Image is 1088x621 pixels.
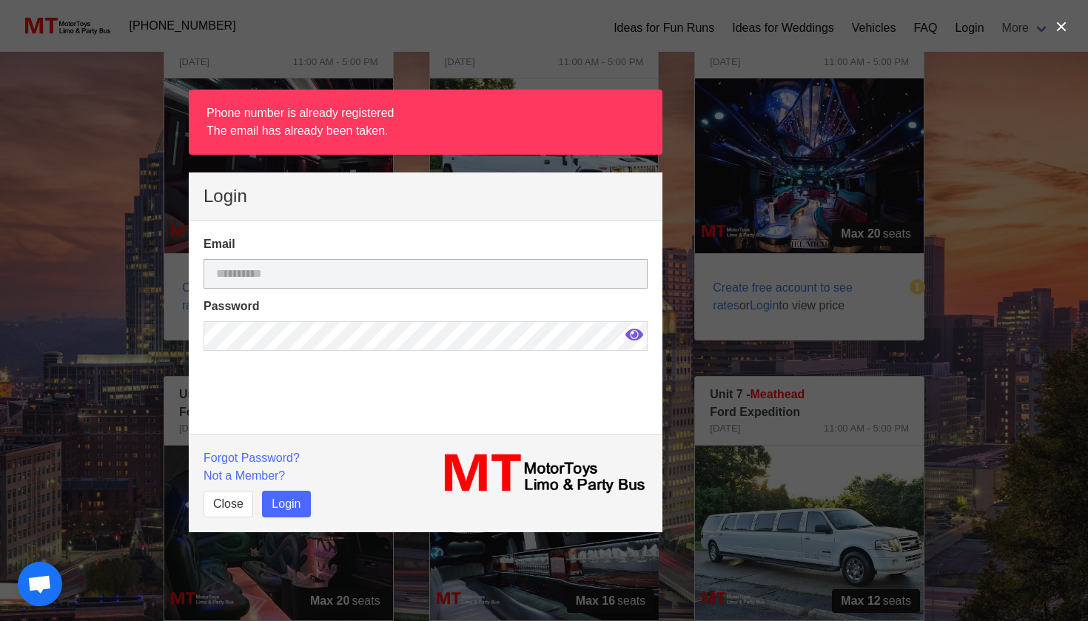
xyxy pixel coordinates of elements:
a: Not a Member? [204,469,285,482]
a: Open chat [18,562,62,606]
label: Password [204,298,648,315]
p: Login [204,187,648,205]
label: Email [204,235,648,253]
img: MT_logo_name.png [434,449,648,498]
a: Forgot Password? [204,452,300,464]
iframe: reCAPTCHA [204,360,429,471]
article: Phone number is already registered The email has already been taken. [189,90,662,155]
button: Close [204,491,253,517]
button: Login [262,491,310,517]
